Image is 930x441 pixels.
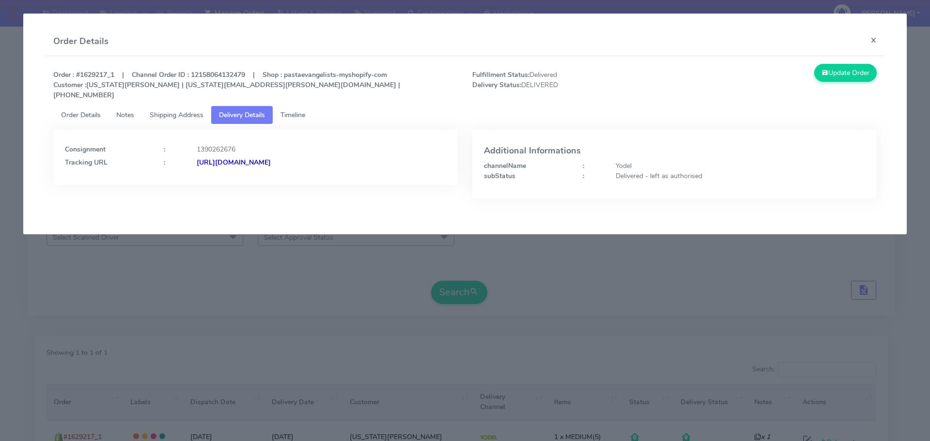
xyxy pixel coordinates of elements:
span: Timeline [280,110,305,120]
strong: subStatus [484,171,515,181]
strong: : [583,171,584,181]
div: 1390262676 [189,144,453,154]
span: Order Details [61,110,101,120]
h4: Additional Informations [484,146,865,156]
strong: Tracking URL [65,158,108,167]
span: Notes [116,110,134,120]
strong: Order : #1629217_1 | Channel Order ID : 12158064132479 | Shop : pastaevangelists-myshopify-com [U... [53,70,400,100]
strong: channelName [484,161,526,170]
span: Shipping Address [150,110,203,120]
strong: : [164,158,165,167]
span: Delivered DELIVERED [465,70,675,100]
strong: : [164,145,165,154]
strong: [URL][DOMAIN_NAME] [197,158,271,167]
button: Update Order [814,64,877,82]
h4: Order Details [53,35,108,48]
strong: Customer : [53,80,86,90]
span: Delivery Details [219,110,265,120]
button: Close [863,27,884,53]
strong: Fulfillment Status: [472,70,529,79]
div: Delivered - left as authorised [608,171,872,181]
strong: : [583,161,584,170]
strong: Delivery Status: [472,80,521,90]
ul: Tabs [53,106,877,124]
strong: Consignment [65,145,106,154]
div: Yodel [608,161,872,171]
